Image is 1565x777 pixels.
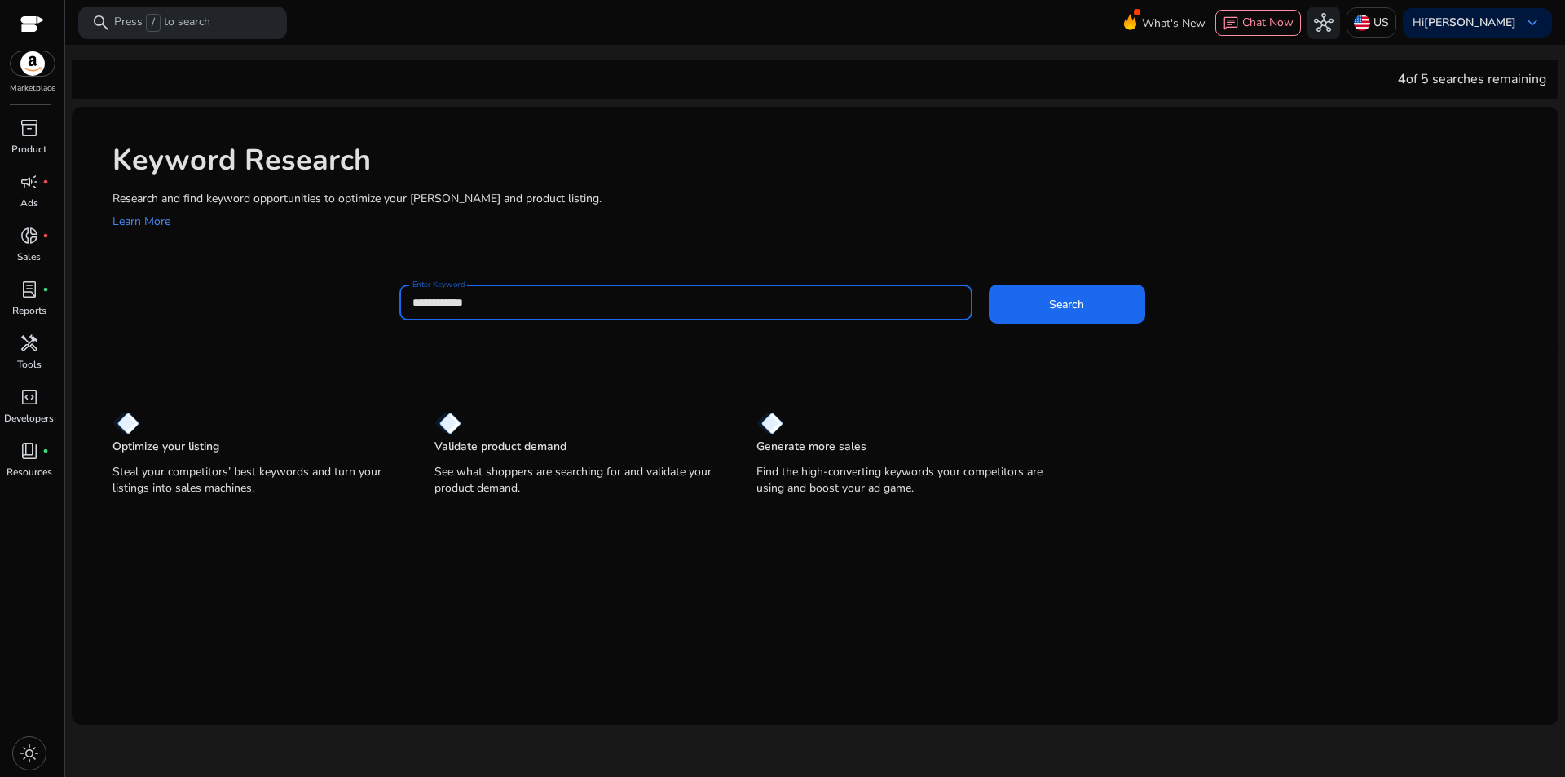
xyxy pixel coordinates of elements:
p: Ads [20,196,38,210]
span: book_4 [20,441,39,461]
span: Chat Now [1242,15,1294,30]
button: Search [989,285,1145,324]
b: [PERSON_NAME] [1424,15,1516,30]
a: Learn More [112,214,170,229]
button: chatChat Now [1215,10,1301,36]
p: Tools [17,357,42,372]
span: lab_profile [20,280,39,299]
div: of 5 searches remaining [1398,69,1546,89]
p: Research and find keyword opportunities to optimize your [PERSON_NAME] and product listing. [112,190,1542,207]
p: Press to search [114,14,210,32]
span: campaign [20,172,39,192]
span: fiber_manual_record [42,448,49,454]
p: Sales [17,249,41,264]
p: Steal your competitors’ best keywords and turn your listings into sales machines. [112,464,402,497]
span: code_blocks [20,387,39,407]
h1: Keyword Research [112,143,1542,178]
span: light_mode [20,744,39,763]
span: keyboard_arrow_down [1523,13,1542,33]
p: Marketplace [10,82,55,95]
span: handyman [20,333,39,353]
mat-label: Enter Keyword [412,279,465,290]
p: Developers [4,411,54,426]
p: US [1373,8,1389,37]
img: diamond.svg [434,412,461,435]
img: us.svg [1354,15,1370,31]
p: Reports [12,303,46,318]
p: See what shoppers are searching for and validate your product demand. [434,464,724,497]
p: Optimize your listing [112,439,219,455]
span: 4 [1398,70,1406,88]
span: / [146,14,161,32]
img: amazon.svg [11,51,55,76]
span: Search [1049,296,1084,313]
span: inventory_2 [20,118,39,138]
span: fiber_manual_record [42,232,49,239]
p: Generate more sales [756,439,866,455]
img: diamond.svg [112,412,139,435]
p: Product [11,142,46,157]
span: fiber_manual_record [42,286,49,293]
img: diamond.svg [756,412,783,435]
button: hub [1307,7,1340,39]
p: Validate product demand [434,439,566,455]
span: donut_small [20,226,39,245]
span: What's New [1142,9,1206,38]
span: chat [1223,15,1239,32]
span: hub [1314,13,1334,33]
p: Hi [1413,17,1516,29]
p: Find the high-converting keywords your competitors are using and boost your ad game. [756,464,1046,497]
span: fiber_manual_record [42,179,49,185]
p: Resources [7,465,52,479]
span: search [91,13,111,33]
